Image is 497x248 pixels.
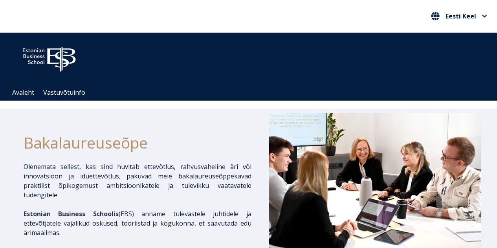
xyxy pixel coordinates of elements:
[8,85,497,101] div: Navigation Menu
[24,162,251,200] p: Olenemata sellest, kas sind huvitab ettevõtlus, rahvusvaheline äri või innovatsioon ja iduettevõt...
[24,209,251,237] p: EBS) anname tulevastele juhtidele ja ettevõtjatele vajalikud oskused, tööriistad ja kogukonna, et...
[16,40,83,74] img: ebs_logo2016_white
[429,10,489,22] button: Eesti Keel
[24,209,119,218] span: Estonian Business Schoolis
[24,131,251,154] h1: Bakalaureuseõpe
[12,88,34,97] a: Avaleht
[43,88,85,97] a: Vastuvõtuinfo
[24,209,121,218] span: (
[446,13,476,19] span: Eesti Keel
[429,10,489,23] nav: Vali oma keel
